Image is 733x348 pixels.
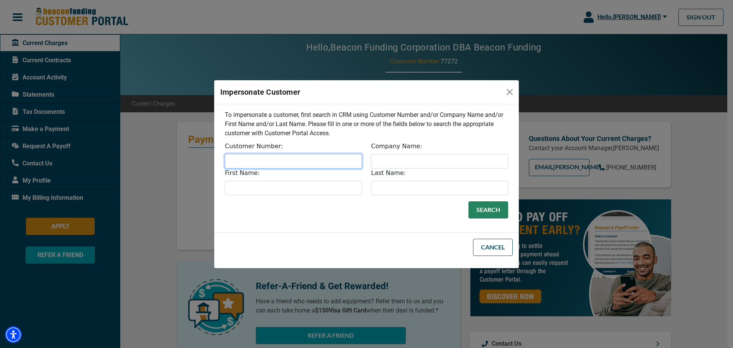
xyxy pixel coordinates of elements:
[225,142,283,151] label: Customer Number:
[504,86,516,98] button: Close
[473,239,513,256] button: Cancel
[225,110,508,138] p: To impersonate a customer, first search in CRM using Customer Number and/or Company Name and/or F...
[371,142,422,151] label: Company Name:
[468,201,508,219] button: Search
[220,86,300,98] h5: Impersonate Customer
[5,326,22,343] div: Accessibility Menu
[371,168,406,178] label: Last Name:
[225,168,260,178] label: First Name:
